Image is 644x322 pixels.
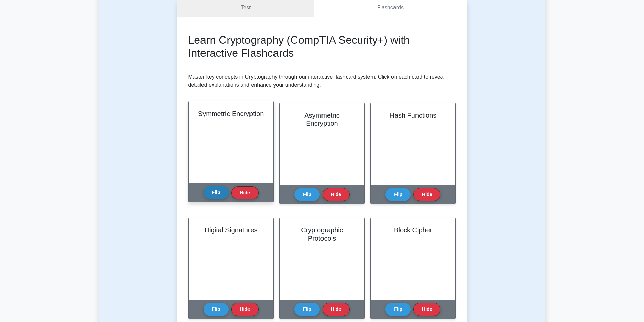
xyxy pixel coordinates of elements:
[204,186,229,199] button: Flip
[379,111,447,119] h2: Hash Functions
[204,303,229,316] button: Flip
[323,303,350,316] button: Hide
[197,226,265,234] h2: Digital Signatures
[323,188,350,201] button: Hide
[188,33,456,59] h2: Learn Cryptography (CompTIA Security+) with Interactive Flashcards
[288,226,356,242] h2: Cryptographic Protocols
[188,73,456,89] p: Master key concepts in Cryptography through our interactive flashcard system. Click on each card ...
[231,186,258,199] button: Hide
[413,303,440,316] button: Hide
[197,109,265,118] h2: Symmetric Encryption
[288,111,356,127] h2: Asymmetric Encryption
[294,303,320,316] button: Flip
[385,303,411,316] button: Flip
[379,226,447,234] h2: Block Cipher
[413,188,440,201] button: Hide
[294,188,320,201] button: Flip
[231,303,258,316] button: Hide
[385,188,411,201] button: Flip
